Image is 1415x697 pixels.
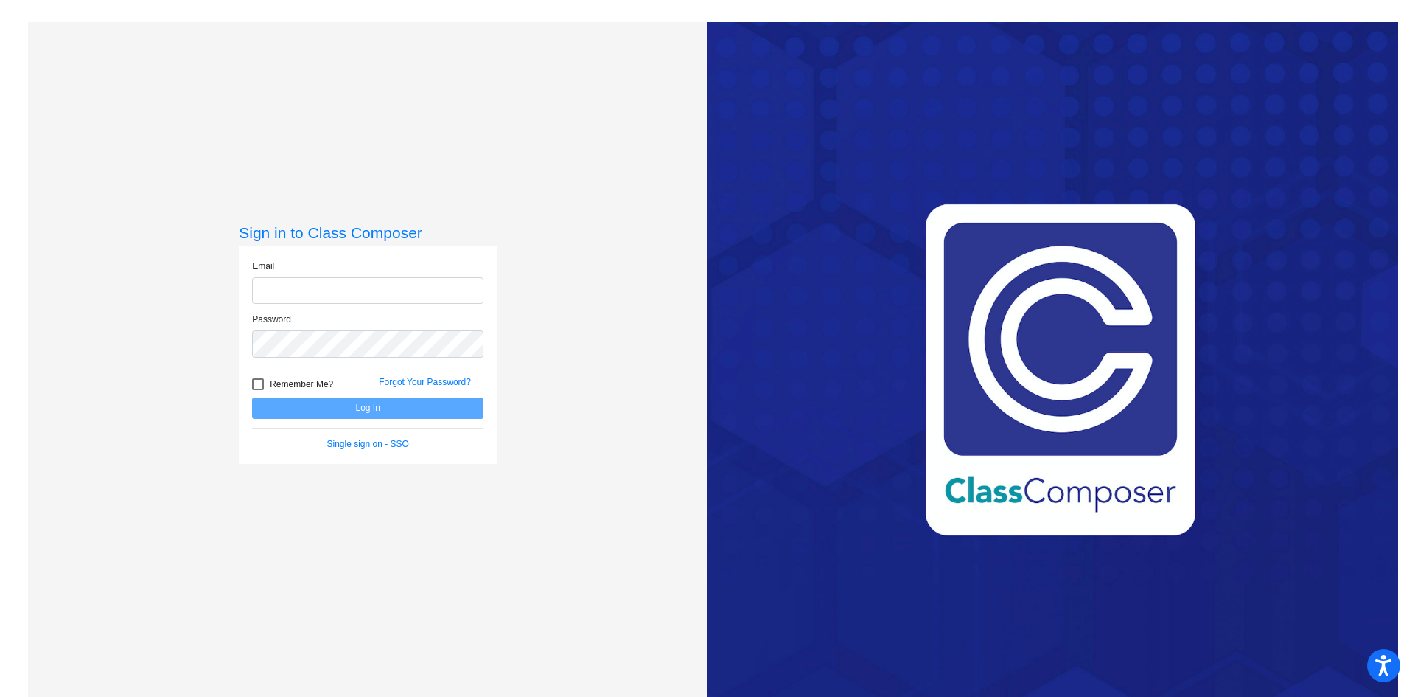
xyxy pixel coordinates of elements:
a: Forgot Your Password? [379,377,471,387]
span: Remember Me? [270,375,333,393]
label: Email [252,260,274,273]
label: Password [252,313,291,326]
h3: Sign in to Class Composer [239,223,497,242]
button: Log In [252,398,483,419]
a: Single sign on - SSO [327,439,409,449]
